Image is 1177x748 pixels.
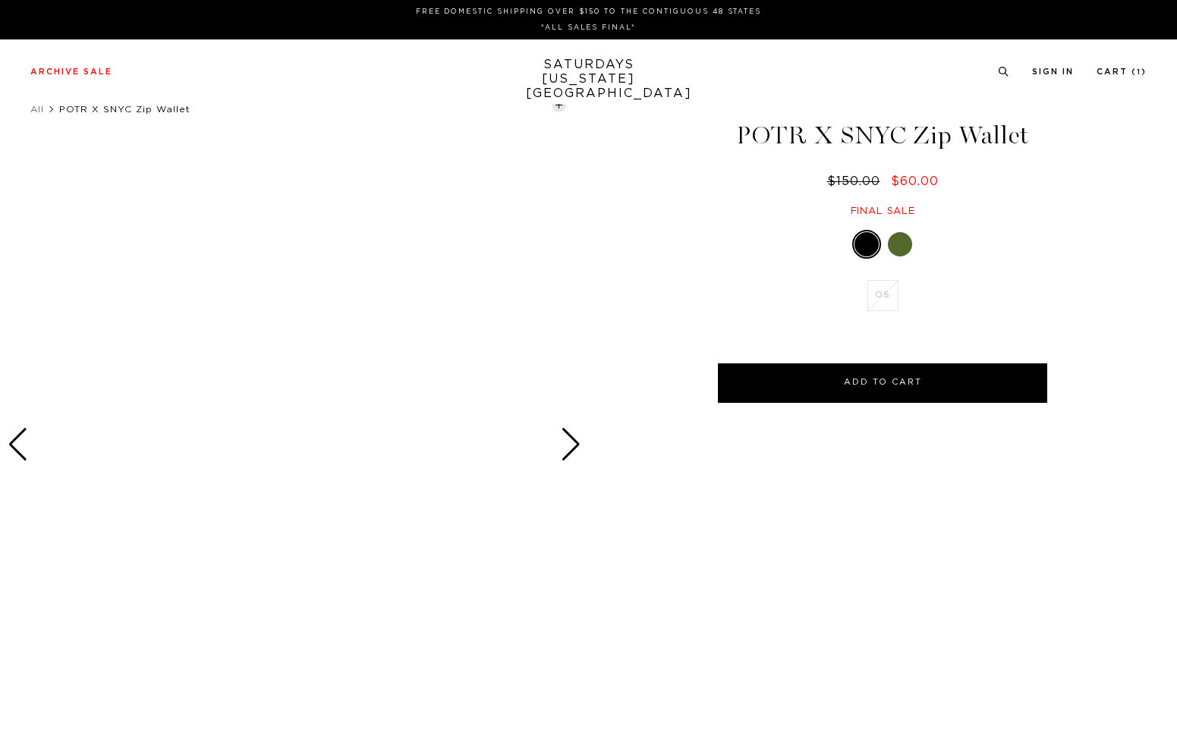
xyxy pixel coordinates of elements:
del: $150.00 [827,175,886,187]
span: POTR X SNYC Zip Wallet [59,105,190,114]
a: Cart (1) [1097,68,1147,76]
small: 1 [1137,69,1141,76]
span: $60.00 [891,175,939,187]
h1: POTR X SNYC Zip Wallet [716,123,1050,148]
a: Archive Sale [30,68,112,76]
a: SATURDAYS[US_STATE][GEOGRAPHIC_DATA] [526,58,651,101]
a: All [30,105,44,114]
button: Add to Cart [718,363,1047,403]
a: Sign In [1032,68,1074,76]
div: Final sale [716,205,1050,218]
p: FREE DOMESTIC SHIPPING OVER $150 TO THE CONTIGUOUS 48 STATES [36,6,1141,17]
p: *ALL SALES FINAL* [36,22,1141,33]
